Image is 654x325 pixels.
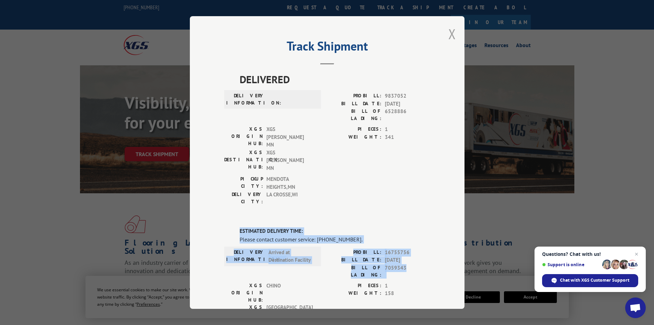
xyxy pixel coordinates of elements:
label: XGS DESTINATION HUB: [224,149,263,172]
span: 341 [385,133,430,141]
h2: Track Shipment [224,41,430,54]
button: Close modal [448,25,456,43]
label: PROBILL: [327,92,381,100]
span: Chat with XGS Customer Support [560,277,629,283]
span: 1 [385,282,430,290]
span: Support is online [542,262,600,267]
label: BILL OF LADING: [327,108,381,122]
label: DELIVERY CITY: [224,191,263,205]
span: DELIVERED [240,72,430,87]
label: XGS ORIGIN HUB: [224,126,263,149]
label: ESTIMATED DELIVERY TIME: [240,227,430,235]
span: XGS [PERSON_NAME] MN [266,149,313,172]
span: 158 [385,290,430,297]
label: BILL DATE: [327,256,381,264]
span: Close chat [632,250,641,258]
div: Open chat [625,297,646,318]
span: Arrived at Destination Facility [268,249,315,264]
label: BILL OF LADING: [327,264,381,279]
div: Please contact customer service: [PHONE_NUMBER]. [240,235,430,243]
label: PICKUP CITY: [224,175,263,191]
span: [DATE] [385,256,430,264]
label: WEIGHT: [327,133,381,141]
span: 9837052 [385,92,430,100]
label: XGS ORIGIN HUB: [224,282,263,304]
span: 7059343 [385,264,430,279]
span: MENDOTA HEIGHTS , MN [266,175,313,191]
label: WEIGHT: [327,290,381,297]
div: Chat with XGS Customer Support [542,274,638,287]
span: XGS [PERSON_NAME] MN [266,126,313,149]
span: [DATE] [385,100,430,108]
label: PROBILL: [327,249,381,257]
label: PIECES: [327,126,381,133]
label: DELIVERY INFORMATION: [226,92,265,107]
span: 16755756 [385,249,430,257]
span: 1 [385,126,430,133]
span: LA CROSSE , WI [266,191,313,205]
span: CHINO [266,282,313,304]
label: DELIVERY INFORMATION: [226,249,265,264]
span: Questions? Chat with us! [542,251,638,257]
label: PIECES: [327,282,381,290]
label: BILL DATE: [327,100,381,108]
span: 6528886 [385,108,430,122]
